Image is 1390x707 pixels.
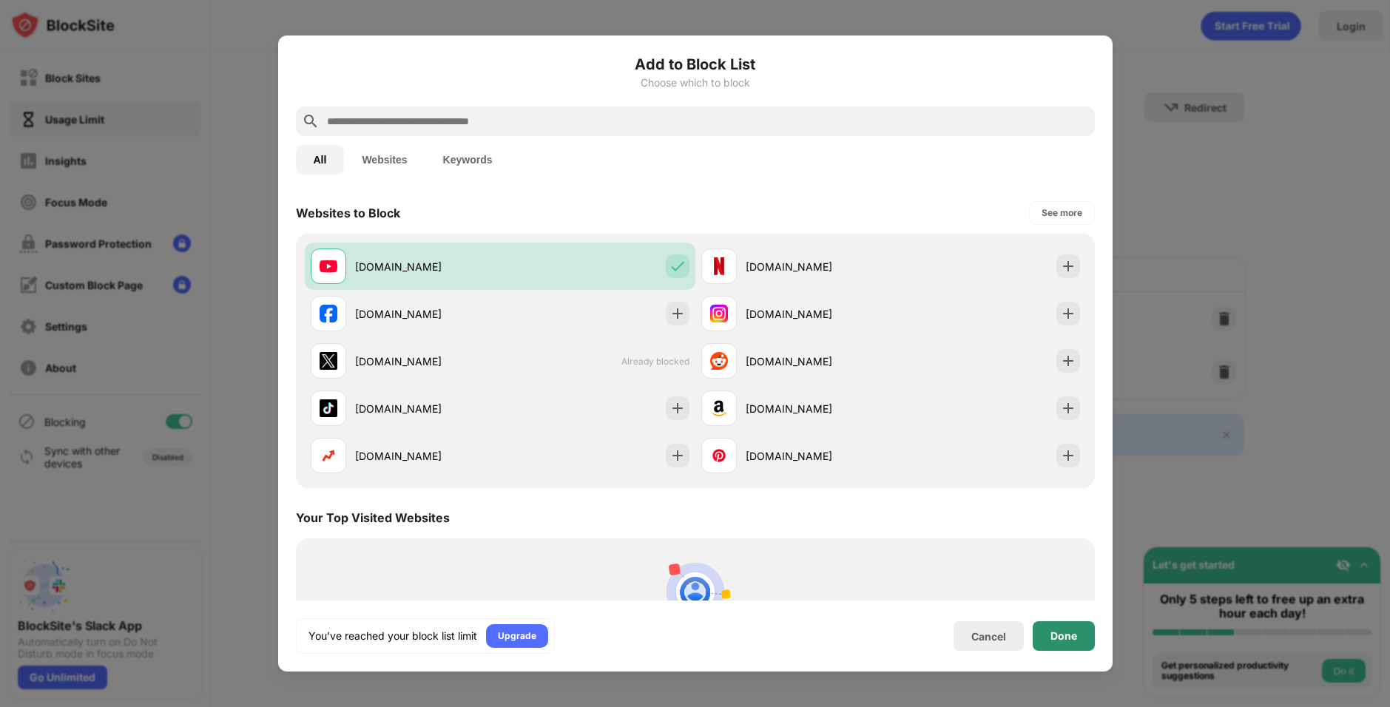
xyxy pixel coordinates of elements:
[710,305,728,322] img: favicons
[710,447,728,464] img: favicons
[355,259,500,274] div: [DOMAIN_NAME]
[296,510,450,525] div: Your Top Visited Websites
[320,399,337,417] img: favicons
[710,257,728,275] img: favicons
[320,447,337,464] img: favicons
[296,77,1095,89] div: Choose which to block
[425,145,510,175] button: Keywords
[746,401,891,416] div: [DOMAIN_NAME]
[296,145,345,175] button: All
[746,306,891,322] div: [DOMAIN_NAME]
[355,448,500,464] div: [DOMAIN_NAME]
[320,305,337,322] img: favicons
[320,257,337,275] img: favicons
[498,629,536,643] div: Upgrade
[1042,206,1082,220] div: See more
[355,401,500,416] div: [DOMAIN_NAME]
[746,448,891,464] div: [DOMAIN_NAME]
[355,306,500,322] div: [DOMAIN_NAME]
[710,399,728,417] img: favicons
[296,206,400,220] div: Websites to Block
[308,629,477,643] div: You’ve reached your block list limit
[621,356,689,367] span: Already blocked
[302,112,320,130] img: search.svg
[355,353,500,369] div: [DOMAIN_NAME]
[320,352,337,370] img: favicons
[971,630,1006,643] div: Cancel
[344,145,425,175] button: Websites
[1050,630,1077,642] div: Done
[746,353,891,369] div: [DOMAIN_NAME]
[296,53,1095,75] h6: Add to Block List
[710,352,728,370] img: favicons
[660,556,731,627] img: personal-suggestions.svg
[746,259,891,274] div: [DOMAIN_NAME]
